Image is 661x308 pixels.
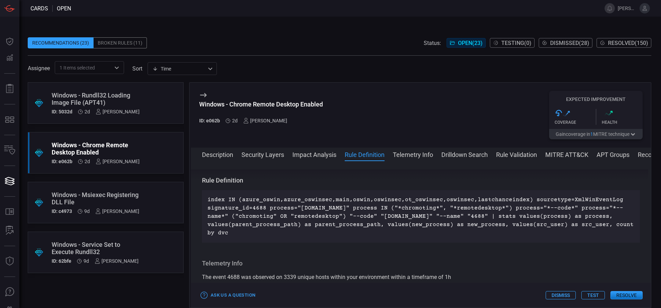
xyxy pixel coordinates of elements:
[393,150,433,158] button: Telemetry Info
[549,96,643,102] h5: Expected Improvement
[441,150,488,158] button: Drilldown Search
[52,92,140,106] div: Windows - Rundll32 Loading Image File (APT41)
[84,208,90,214] span: Aug 10, 2025 9:10 AM
[546,291,576,299] button: Dismiss
[52,258,71,264] h5: ID: 62bfe
[52,208,72,214] h5: ID: c4973
[490,38,535,48] button: Testing(0)
[232,118,238,123] span: Aug 17, 2025 9:25 AM
[199,118,220,123] h5: ID: e062b
[1,204,18,220] button: Rule Catalog
[1,173,18,189] button: Cards
[292,150,336,158] button: Impact Analysis
[52,159,72,164] h5: ID: e062b
[83,258,89,264] span: Aug 10, 2025 9:09 AM
[96,159,140,164] div: [PERSON_NAME]
[458,40,483,46] span: Open ( 23 )
[202,150,233,158] button: Description
[1,222,18,239] button: ALERT ANALYSIS
[581,291,605,299] button: Test
[555,120,596,125] div: Coverage
[1,253,18,270] button: Threat Intelligence
[610,291,643,299] button: Resolve
[96,109,140,114] div: [PERSON_NAME]
[85,109,90,114] span: Aug 17, 2025 9:26 AM
[199,290,257,301] button: Ask Us a Question
[243,118,287,123] div: [PERSON_NAME]
[95,208,139,214] div: [PERSON_NAME]
[549,129,643,139] button: Gaincoverage in1MITRE technique
[202,259,640,268] h3: Telemetry Info
[52,241,139,255] div: Windows - Service Set to Execute Rundll32
[112,63,122,73] button: Open
[608,40,648,46] span: Resolved ( 150 )
[545,150,588,158] button: MITRE ATT&CK
[152,65,206,72] div: Time
[539,38,592,48] button: Dismissed(28)
[52,141,140,156] div: Windows - Chrome Remote Desktop Enabled
[1,142,18,159] button: Inventory
[597,38,651,48] button: Resolved(150)
[1,284,18,300] button: Ask Us A Question
[60,64,95,71] span: 1 Items selected
[199,101,323,108] div: Windows - Chrome Remote Desktop Enabled
[94,37,147,48] div: Broken Rules (11)
[202,176,640,185] h3: Rule Definition
[447,38,486,48] button: Open(23)
[1,81,18,97] button: Reports
[52,109,72,114] h5: ID: 5032d
[28,65,50,72] span: Assignee
[345,150,385,158] button: Rule Definition
[132,65,142,72] label: sort
[28,37,94,48] div: Recommendations (23)
[57,5,71,12] span: open
[618,6,637,11] span: [PERSON_NAME].[PERSON_NAME]
[496,150,537,158] button: Rule Validation
[1,50,18,66] button: Detections
[424,40,441,46] span: Status:
[501,40,531,46] span: Testing ( 0 )
[202,274,451,280] span: The event 4688 was observed on 3339 unique hosts within your environment within a timeframe of 1h
[85,159,90,164] span: Aug 17, 2025 9:25 AM
[602,120,643,125] div: Health
[241,150,284,158] button: Security Layers
[95,258,139,264] div: [PERSON_NAME]
[52,191,139,206] div: Windows - Msiexec Registering DLL File
[550,40,589,46] span: Dismissed ( 28 )
[590,131,593,137] span: 1
[208,196,634,237] p: index IN (azure_oswin,azure_oswinsec,main,oswin,oswinsec,ot_oswinsec,oswinsec,lastchanceindex) so...
[597,150,629,158] button: APT Groups
[1,33,18,50] button: Dashboard
[1,111,18,128] button: MITRE - Detection Posture
[30,5,48,12] span: Cards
